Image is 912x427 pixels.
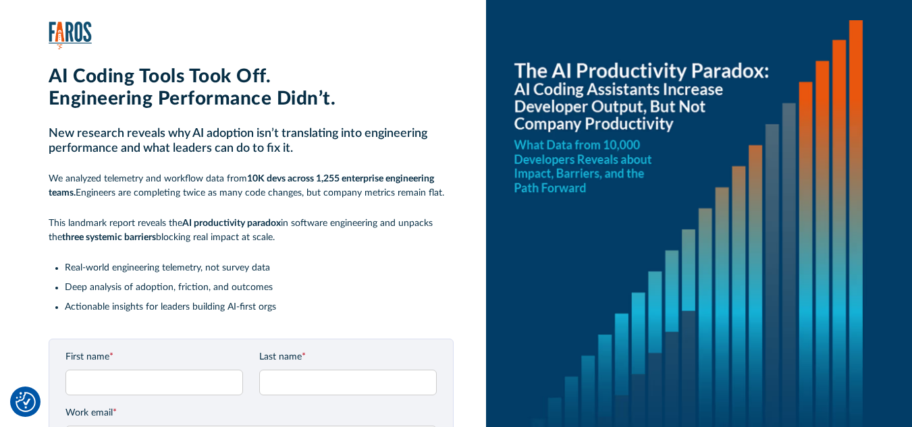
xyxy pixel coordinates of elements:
[65,261,454,275] li: Real-world engineering telemetry, not survey data
[259,350,437,364] label: Last name
[49,88,454,111] h1: Engineering Performance Didn’t.
[16,392,36,412] img: Revisit consent button
[65,300,454,314] li: Actionable insights for leaders building AI-first orgs
[49,172,454,200] p: We analyzed telemetry and workflow data from Engineers are completing twice as many code changes,...
[62,233,156,242] strong: three systemic barriers
[16,392,36,412] button: Cookie Settings
[49,174,434,198] strong: 10K devs across 1,255 enterprise engineering teams.
[182,219,281,228] strong: AI productivity paradox
[65,350,243,364] label: First name
[65,281,454,295] li: Deep analysis of adoption, friction, and outcomes
[49,127,454,156] h2: New research reveals why AI adoption isn’t translating into engineering performance and what lead...
[65,406,437,420] label: Work email
[49,65,454,88] h1: AI Coding Tools Took Off.
[49,217,454,245] p: This landmark report reveals the in software engineering and unpacks the blocking real impact at ...
[49,22,92,49] img: Faros Logo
